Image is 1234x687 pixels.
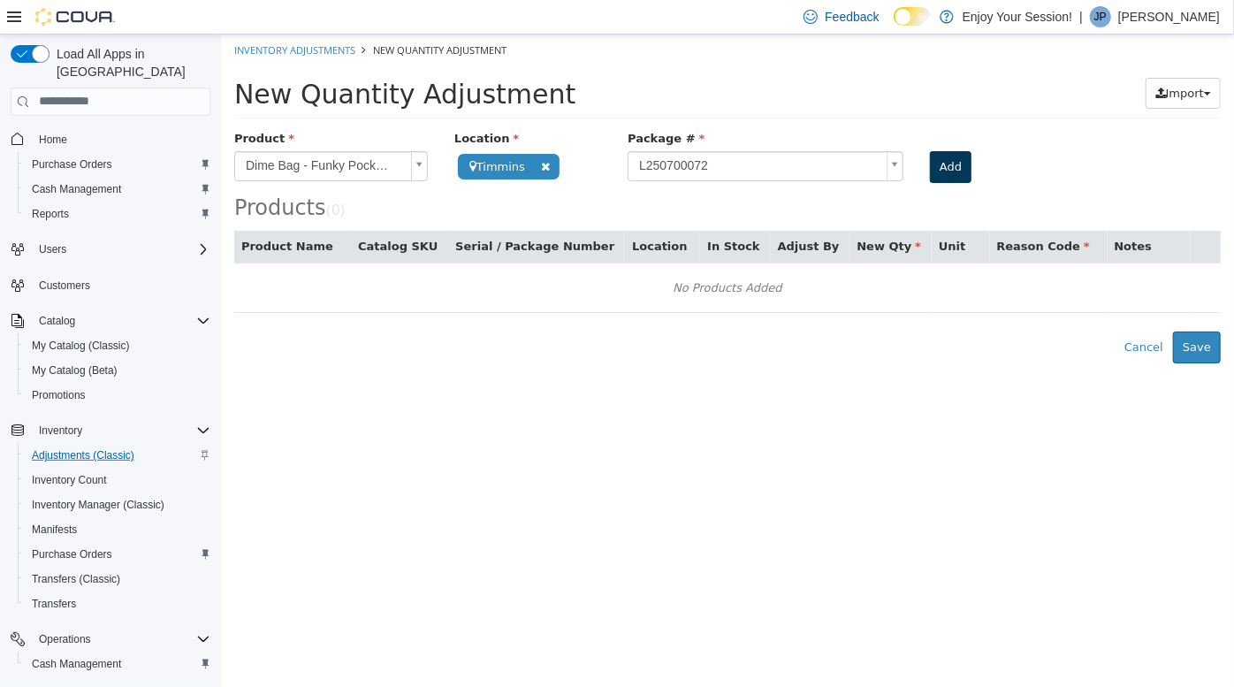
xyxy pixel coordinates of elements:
span: Inventory Manager (Classic) [25,494,210,515]
span: Home [39,133,67,147]
span: Reports [25,203,210,225]
button: Serial / Package Number [234,203,397,221]
span: Purchase Orders [25,544,210,565]
a: Home [32,129,74,150]
span: My Catalog (Beta) [25,360,210,381]
div: No Products Added [25,240,988,267]
button: My Catalog (Classic) [18,333,217,358]
a: Purchase Orders [25,154,119,175]
span: Inventory [39,424,82,438]
a: Promotions [25,385,93,406]
button: Save [952,297,1000,329]
button: Cash Management [18,652,217,676]
a: L250700072 [407,117,682,147]
span: Inventory Count [25,469,210,491]
span: Catalog [32,310,210,332]
span: Transfers (Classic) [25,569,210,590]
span: Operations [39,632,91,646]
span: Customers [39,279,90,293]
img: Cova [35,8,115,26]
a: Inventory Adjustments [13,9,134,22]
a: Transfers (Classic) [25,569,127,590]
button: Adjust By [557,203,622,221]
a: Purchase Orders [25,544,119,565]
button: Manifests [18,517,217,542]
span: Cash Management [25,179,210,200]
span: Transfers [32,597,76,611]
span: Promotions [32,388,86,402]
button: Location [411,203,469,221]
span: Purchase Orders [32,157,112,172]
button: Adjustments (Classic) [18,443,217,468]
button: Inventory Manager (Classic) [18,492,217,517]
span: Inventory Manager (Classic) [32,498,164,512]
span: 0 [110,168,119,184]
p: | [1079,6,1083,27]
button: Reports [18,202,217,226]
button: My Catalog (Beta) [18,358,217,383]
button: Transfers [18,592,217,616]
a: Manifests [25,519,84,540]
span: New Qty [636,205,700,218]
span: My Catalog (Beta) [32,363,118,378]
a: Cash Management [25,653,128,675]
button: In Stock [486,203,542,221]
span: Timmins [237,119,339,145]
span: Dime Bag - Funky Pocket Puffs PRJs - 4x0.5g [14,118,183,146]
button: Notes [894,203,934,221]
a: Adjustments (Classic) [25,445,141,466]
button: Inventory [4,418,217,443]
button: Catalog [4,309,217,333]
a: My Catalog (Beta) [25,360,125,381]
span: Product [13,97,73,111]
button: Catalog SKU [137,203,220,221]
button: Users [32,239,73,260]
button: Users [4,237,217,262]
span: New Quantity Adjustment [13,44,354,75]
button: Operations [32,629,98,650]
button: Add [709,117,750,149]
span: Purchase Orders [32,547,112,561]
p: [PERSON_NAME] [1118,6,1220,27]
span: New Quantity Adjustment [152,9,286,22]
span: Cash Management [32,657,121,671]
span: Feedback [825,8,879,26]
a: Dime Bag - Funky Pocket Puffs PRJs - 4x0.5g [13,117,207,147]
button: Cash Management [18,177,217,202]
a: Inventory Manager (Classic) [25,494,171,515]
button: Home [4,126,217,152]
span: My Catalog (Classic) [25,335,210,356]
span: Cash Management [32,182,121,196]
span: Catalog [39,314,75,328]
span: Load All Apps in [GEOGRAPHIC_DATA] [50,45,210,80]
button: Purchase Orders [18,152,217,177]
span: Import [945,52,983,65]
div: Jesse Prior [1090,6,1111,27]
span: Cash Management [25,653,210,675]
span: Manifests [32,523,77,537]
span: Adjustments (Classic) [25,445,210,466]
span: Users [32,239,210,260]
span: Inventory Count [32,473,107,487]
a: Customers [32,275,97,296]
span: Purchase Orders [25,154,210,175]
button: Catalog [32,310,82,332]
span: Inventory [32,420,210,441]
span: Promotions [25,385,210,406]
button: Product Name [20,203,116,221]
span: Reports [32,207,69,221]
span: Operations [32,629,210,650]
a: Transfers [25,593,83,614]
span: Adjustments (Classic) [32,448,134,462]
input: Dark Mode [894,7,931,26]
button: Unit [718,203,748,221]
button: Cancel [894,297,952,329]
a: Inventory Count [25,469,114,491]
button: Transfers (Classic) [18,567,217,592]
span: My Catalog (Classic) [32,339,130,353]
span: Transfers [25,593,210,614]
p: Enjoy Your Session! [963,6,1073,27]
span: Transfers (Classic) [32,572,120,586]
a: My Catalog (Classic) [25,335,137,356]
span: Users [39,242,66,256]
